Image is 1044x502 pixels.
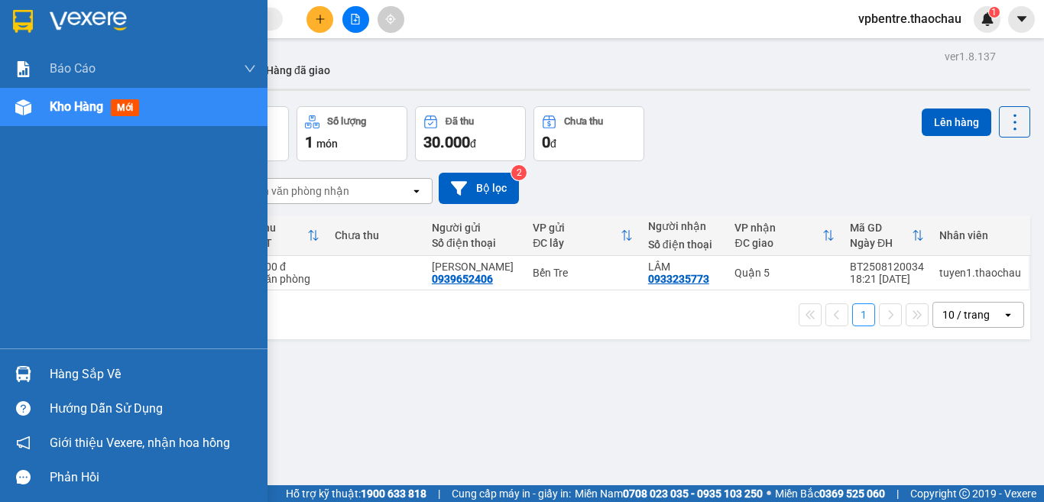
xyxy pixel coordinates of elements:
button: Chưa thu0đ [533,106,644,161]
span: Miền Bắc [775,485,885,502]
div: Nhân viên [939,229,1021,241]
span: 1 [991,7,997,18]
div: 0939652406 [432,273,493,285]
div: Ngày ĐH [850,237,912,249]
div: ĐC lấy [533,237,621,249]
span: Kho hàng [50,99,103,114]
button: Lên hàng [922,108,991,136]
div: Người nhận [648,220,720,232]
th: Toggle SortBy [236,215,327,256]
sup: 1 [989,7,1000,18]
div: Bé Sáu [432,261,517,273]
span: Báo cáo [50,59,96,78]
button: Đã thu30.000đ [415,106,526,161]
button: Bộ lọc [439,173,519,204]
div: Số lượng [327,116,366,127]
button: Hàng đã giao [254,52,342,89]
span: 1 [305,133,313,151]
div: 18:21 [DATE] [850,273,924,285]
span: | [438,485,440,502]
div: Quận 5 [734,267,835,279]
div: VP nhận [734,222,822,234]
sup: 2 [511,165,527,180]
span: Hỗ trợ kỹ thuật: [286,485,426,502]
span: ⚪️ [767,491,771,497]
th: Toggle SortBy [525,215,640,256]
div: ĐC giao [734,237,822,249]
div: ver 1.8.137 [945,48,996,65]
div: HTTT [244,237,307,249]
div: Chưa thu [335,229,417,241]
span: question-circle [16,401,31,416]
strong: 0369 525 060 [819,487,885,500]
div: Đã thu [244,222,307,234]
span: | [896,485,899,502]
span: file-add [350,14,361,24]
div: 10 / trang [942,307,990,322]
strong: 1900 633 818 [361,487,426,500]
div: Bến Tre [533,267,633,279]
div: tuyen1.thaochau [939,267,1021,279]
span: đ [470,138,476,150]
span: copyright [959,488,970,499]
span: caret-down [1015,12,1029,26]
button: file-add [342,6,369,33]
span: Miền Nam [575,485,763,502]
div: 30.000 đ [244,261,319,273]
th: Toggle SortBy [842,215,932,256]
div: Mã GD [850,222,912,234]
div: Chưa thu [564,116,603,127]
span: down [244,63,256,75]
div: Chọn văn phòng nhận [244,183,349,199]
div: 0933235773 [648,273,709,285]
span: món [316,138,338,150]
svg: open [1002,309,1014,321]
button: caret-down [1008,6,1035,33]
div: Hàng sắp về [50,363,256,386]
span: message [16,470,31,484]
div: Số điện thoại [648,238,720,251]
span: mới [111,99,139,116]
button: Số lượng1món [297,106,407,161]
span: vpbentre.thaochau [846,9,974,28]
button: plus [306,6,333,33]
div: LÂM [648,261,720,273]
svg: open [410,185,423,197]
button: aim [378,6,404,33]
img: warehouse-icon [15,99,31,115]
button: 1 [852,303,875,326]
span: 30.000 [423,133,470,151]
div: BT2508120034 [850,261,924,273]
img: warehouse-icon [15,366,31,382]
div: Hướng dẫn sử dụng [50,397,256,420]
span: Giới thiệu Vexere, nhận hoa hồng [50,433,230,452]
span: Cung cấp máy in - giấy in: [452,485,571,502]
th: Toggle SortBy [727,215,842,256]
span: plus [315,14,326,24]
span: notification [16,436,31,450]
img: solution-icon [15,61,31,77]
div: Tại văn phòng [244,273,319,285]
img: icon-new-feature [981,12,994,26]
div: Người gửi [432,222,517,234]
div: Đã thu [446,116,474,127]
span: đ [550,138,556,150]
div: Phản hồi [50,466,256,489]
strong: 0708 023 035 - 0935 103 250 [623,487,763,500]
img: logo-vxr [13,10,33,33]
div: Số điện thoại [432,237,517,249]
div: VP gửi [533,222,621,234]
span: 0 [542,133,550,151]
span: aim [385,14,396,24]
